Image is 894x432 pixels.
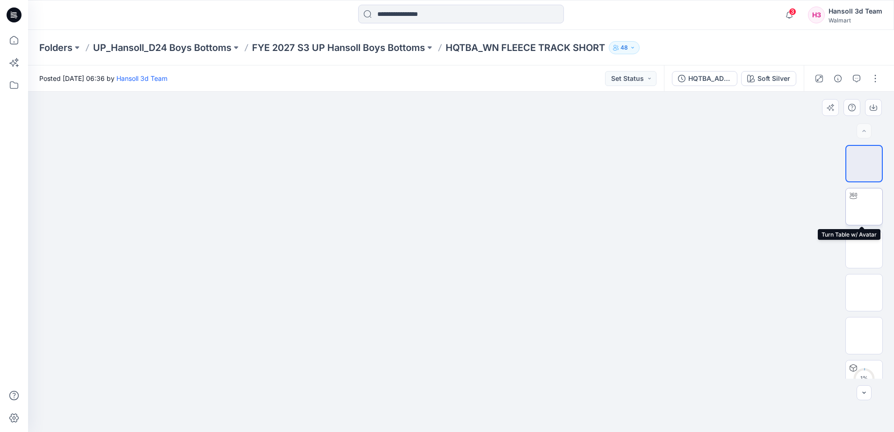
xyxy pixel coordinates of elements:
[620,43,628,53] p: 48
[39,73,167,83] span: Posted [DATE] 06:36 by
[609,41,640,54] button: 48
[116,74,167,82] a: Hansoll 3d Team
[808,7,825,23] div: H3
[672,71,737,86] button: HQTBA_ADM SC_WN FLEECE TRACK SHORT 1
[853,374,875,382] div: 1 %
[789,8,796,15] span: 3
[93,41,231,54] a: UP_Hansoll_D24 Boys Bottoms
[446,41,605,54] p: HQTBA_WN FLEECE TRACK SHORT
[39,41,72,54] a: Folders
[252,41,425,54] a: FYE 2027 S3 UP Hansoll Boys Bottoms
[757,73,790,84] div: Soft Silver
[829,6,882,17] div: Hansoll 3d Team
[688,73,731,84] div: HQTBA_ADM SC_WN FLEECE TRACK SHORT 1
[829,17,882,24] div: Walmart
[741,71,796,86] button: Soft Silver
[830,71,845,86] button: Details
